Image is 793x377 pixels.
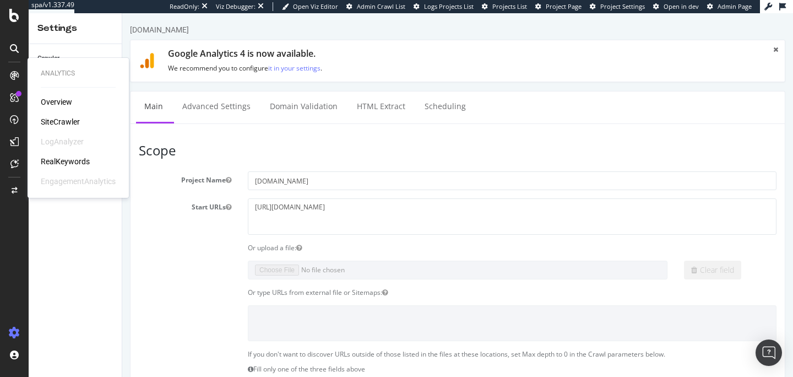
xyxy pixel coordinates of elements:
[46,36,638,46] h1: Google Analytics 4 is now available.
[492,2,527,10] span: Projects List
[226,78,291,109] a: HTML Extract
[293,2,338,10] span: Open Viz Editor
[590,2,645,11] a: Project Settings
[37,22,113,35] div: Settings
[126,185,654,221] textarea: [URL][DOMAIN_NAME]
[37,53,59,64] div: Crawler
[41,69,116,78] div: Analytics
[41,116,80,127] a: SiteCrawler
[707,2,752,11] a: Admin Page
[126,336,654,346] p: If you don't want to discover URLs outside of those listed in the files at these locations, set M...
[126,351,654,360] p: Fill only one of the three fields above
[104,189,109,198] button: Start URLs
[8,185,117,198] label: Start URLs
[41,136,84,147] div: LogAnalyzer
[414,2,474,11] a: Logs Projects List
[17,130,654,144] h3: Scope
[52,78,137,109] a: Advanced Settings
[482,2,527,11] a: Projects List
[294,78,352,109] a: Scheduling
[718,2,752,10] span: Admin Page
[600,2,645,10] span: Project Settings
[664,2,699,10] span: Open in dev
[8,158,117,171] label: Project Name
[104,162,109,171] button: Project Name
[346,2,405,11] a: Admin Crawl List
[41,96,72,107] a: Overview
[117,274,662,284] div: Or type URLs from external file or Sitemaps:
[653,2,699,11] a: Open in dev
[139,78,224,109] a: Domain Validation
[756,340,782,366] div: Open Intercom Messenger
[357,2,405,10] span: Admin Crawl List
[535,2,582,11] a: Project Page
[546,2,582,10] span: Project Page
[14,78,49,109] a: Main
[46,50,638,60] p: We recommend you to configure .
[282,2,338,11] a: Open Viz Editor
[216,2,256,11] div: Viz Debugger:
[117,230,662,239] div: Or upload a file:
[8,11,67,22] div: [DOMAIN_NAME]
[41,156,90,167] a: RealKeywords
[170,2,199,11] div: ReadOnly:
[17,40,32,55] img: ga4.9118ffdc1441.svg
[41,176,116,187] div: EngagementAnalytics
[424,2,474,10] span: Logs Projects List
[146,50,198,60] a: it in your settings
[37,53,114,64] a: Crawler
